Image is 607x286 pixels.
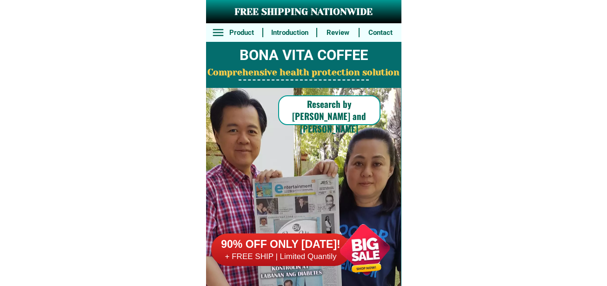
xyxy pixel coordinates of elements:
[226,27,257,38] h6: Product
[322,27,354,38] h6: Review
[268,27,311,38] h6: Introduction
[206,66,401,80] h2: Comprehensive health protection solution
[211,252,351,262] h6: + FREE SHIP | Limited Quantily
[206,5,401,19] h3: FREE SHIPPING NATIONWIDE
[211,238,351,252] h6: 90% OFF ONLY [DATE]!
[365,27,396,38] h6: Contact
[278,98,380,135] h6: Research by [PERSON_NAME] and [PERSON_NAME]
[206,45,401,67] h2: BONA VITA COFFEE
